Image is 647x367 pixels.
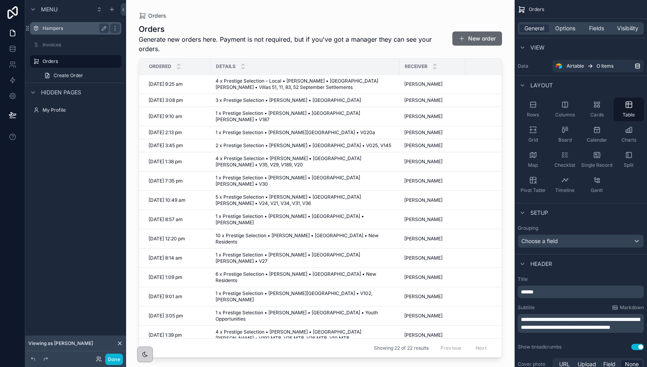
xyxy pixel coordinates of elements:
div: scrollable content [518,314,644,333]
span: Fields [589,24,604,32]
span: Receiver [405,63,428,70]
span: Timeline [555,187,574,194]
span: Details [216,63,236,70]
button: Map [518,148,548,172]
span: Menu [41,6,58,13]
span: Showing 22 of 22 results [374,345,429,351]
span: Orders [529,6,544,13]
button: Done [105,354,123,365]
span: Viewing as [PERSON_NAME] [28,340,93,347]
span: Airtable [567,63,584,69]
span: Header [530,260,552,268]
span: Charts [621,137,636,143]
span: View [530,44,545,52]
span: O Items [597,63,614,69]
div: scrollable content [518,286,644,298]
span: Create Order [54,72,83,79]
button: Table [614,98,644,121]
span: Setup [530,209,548,217]
span: Pivot Table [521,187,545,194]
button: Columns [550,98,580,121]
label: Invoices [43,42,120,48]
span: Split [624,162,634,168]
span: Checklist [554,162,575,168]
span: Map [528,162,538,168]
button: Single Record [582,148,612,172]
span: Ordered [149,63,171,70]
span: Cards [590,112,604,118]
span: Grid [528,137,538,143]
div: Show breadcrumbs [518,344,561,350]
a: My Profile [30,104,121,116]
span: Columns [555,112,575,118]
label: Hampers [43,25,106,31]
button: Timeline [550,173,580,197]
label: Title [518,276,644,282]
button: Rows [518,98,548,121]
button: Calendar [582,123,612,146]
span: General [524,24,544,32]
span: Calendar [587,137,607,143]
span: Choose a field [521,238,558,244]
a: Markdown [612,304,644,311]
span: Hidden pages [41,89,81,96]
span: Markdown [620,304,644,311]
img: Airtable Logo [556,63,562,69]
button: Gantt [582,173,612,197]
a: Orders [30,55,121,68]
span: Rows [527,112,539,118]
button: Grid [518,123,548,146]
span: Table [623,112,635,118]
a: Create Order [39,69,121,82]
label: My Profile [43,107,120,113]
a: AirtableO Items [552,60,644,72]
label: Orders [43,58,117,65]
label: Grouping [518,225,538,231]
button: Choose a field [518,234,644,248]
span: Board [558,137,572,143]
button: Pivot Table [518,173,548,197]
span: Visibility [617,24,638,32]
button: Split [614,148,644,172]
label: Data [518,63,549,69]
button: Charts [614,123,644,146]
span: Options [555,24,575,32]
span: Gantt [591,187,603,194]
span: Single Record [581,162,612,168]
button: Board [550,123,580,146]
span: Layout [530,81,553,89]
label: Subtitle [518,304,535,311]
button: Cards [582,98,612,121]
button: Checklist [550,148,580,172]
a: Invoices [30,39,121,51]
a: Hampers [30,22,121,35]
